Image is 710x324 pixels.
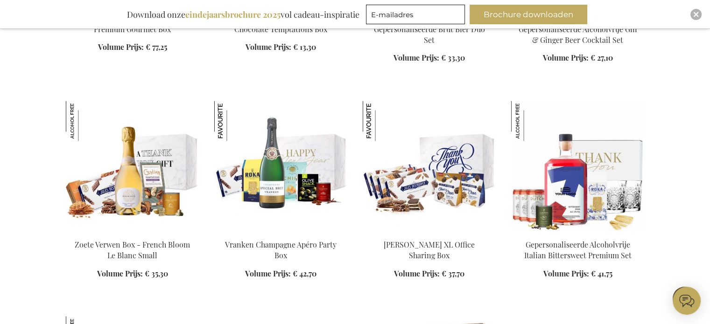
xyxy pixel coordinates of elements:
span: € 35,30 [145,268,168,278]
span: Volume Prijs: [98,42,144,52]
img: Gepersonaliseerde Alcoholvrije Italian Bittersweet Premium Set [511,101,551,141]
img: Close [693,12,699,17]
a: Volume Prijs: € 37,70 [394,268,464,279]
img: Jules Destrooper XL Office Sharing Box [363,101,496,231]
a: Jules Destrooper XL Office Sharing Box Jules Destrooper XL Office Sharing Box [363,227,496,236]
span: Volume Prijs: [394,53,439,62]
a: Premium Gourmet Box [94,24,171,34]
a: Gepersonaliseerde Alcoholvrije Italian Bittersweet Premium Set [524,239,632,260]
b: eindejaarsbrochure 2025 [185,9,281,20]
span: € 41,75 [591,268,612,278]
a: Volume Prijs: € 41,75 [543,268,612,279]
img: Sweet Treats Box - French Bloom Le Blanc Small [66,101,199,231]
span: Volume Prijs: [543,53,589,62]
a: Sweet Treats Box - French Bloom Le Blanc Small Zoete Verwen Box - French Bloom Le Blanc Small [66,227,199,236]
span: Volume Prijs: [97,268,143,278]
span: Volume Prijs: [394,268,440,278]
a: Personalised Non-Alcoholic Italian Bittersweet Premium Set Gepersonaliseerde Alcoholvrije Italian... [511,227,645,236]
button: Brochure downloaden [470,5,587,24]
iframe: belco-activator-frame [673,287,701,315]
input: E-mailadres [366,5,465,24]
a: Gepersonaliseerde Alcoholvrije Gin & Ginger Beer Cocktail Set [519,24,637,45]
a: Vranken Champagne Apéro Party Box Vranken Champagne Apéro Party Box [214,227,348,236]
span: Volume Prijs: [245,268,291,278]
span: € 33,30 [441,53,465,62]
span: € 37,70 [442,268,464,278]
form: marketing offers and promotions [366,5,468,27]
img: Zoete Verwen Box - French Bloom Le Blanc Small [66,101,106,141]
a: Volume Prijs: € 77,25 [98,42,167,53]
a: Volume Prijs: € 42,70 [245,268,316,279]
a: Volume Prijs: € 27,10 [543,53,613,63]
img: Jules Destrooper XL Office Sharing Box [363,101,403,141]
a: [PERSON_NAME] XL Office Sharing Box [384,239,475,260]
div: Download onze vol cadeau-inspiratie [123,5,364,24]
span: Volume Prijs: [543,268,589,278]
img: Vranken Champagne Apéro Party Box [214,101,348,231]
a: Gepersonaliseerde Brut Bier Duo Set [374,24,485,45]
img: Vranken Champagne Apéro Party Box [214,101,254,141]
span: € 42,70 [293,268,316,278]
a: Volume Prijs: € 35,30 [97,268,168,279]
a: Zoete Verwen Box - French Bloom Le Blanc Small [75,239,190,260]
a: Chocolate Temptations Box [234,24,327,34]
div: Close [690,9,702,20]
a: Volume Prijs: € 33,30 [394,53,465,63]
a: Vranken Champagne Apéro Party Box [225,239,337,260]
img: Personalised Non-Alcoholic Italian Bittersweet Premium Set [511,101,645,231]
span: € 77,25 [146,42,167,52]
span: € 13,30 [293,42,316,52]
a: Volume Prijs: € 13,30 [246,42,316,53]
span: Volume Prijs: [246,42,291,52]
span: € 27,10 [590,53,613,62]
